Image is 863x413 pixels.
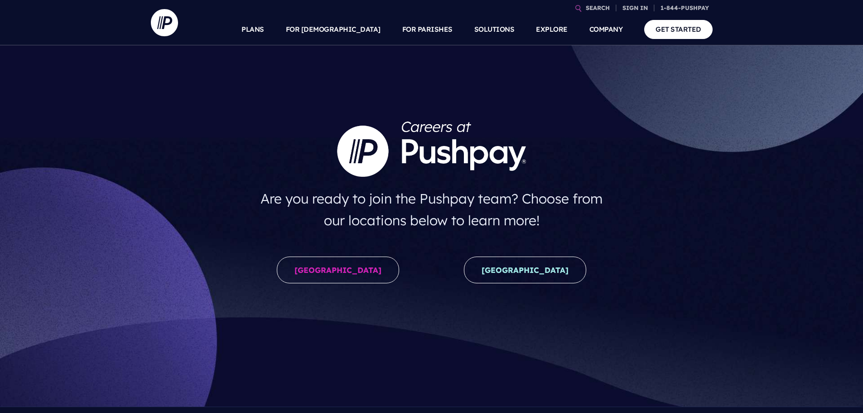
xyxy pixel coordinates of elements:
[286,14,381,45] a: FOR [DEMOGRAPHIC_DATA]
[464,257,586,283] a: [GEOGRAPHIC_DATA]
[277,257,399,283] a: [GEOGRAPHIC_DATA]
[536,14,568,45] a: EXPLORE
[644,20,713,39] a: GET STARTED
[241,14,264,45] a: PLANS
[251,184,612,235] h4: Are you ready to join the Pushpay team? Choose from our locations below to learn more!
[402,14,453,45] a: FOR PARISHES
[474,14,515,45] a: SOLUTIONS
[589,14,623,45] a: COMPANY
